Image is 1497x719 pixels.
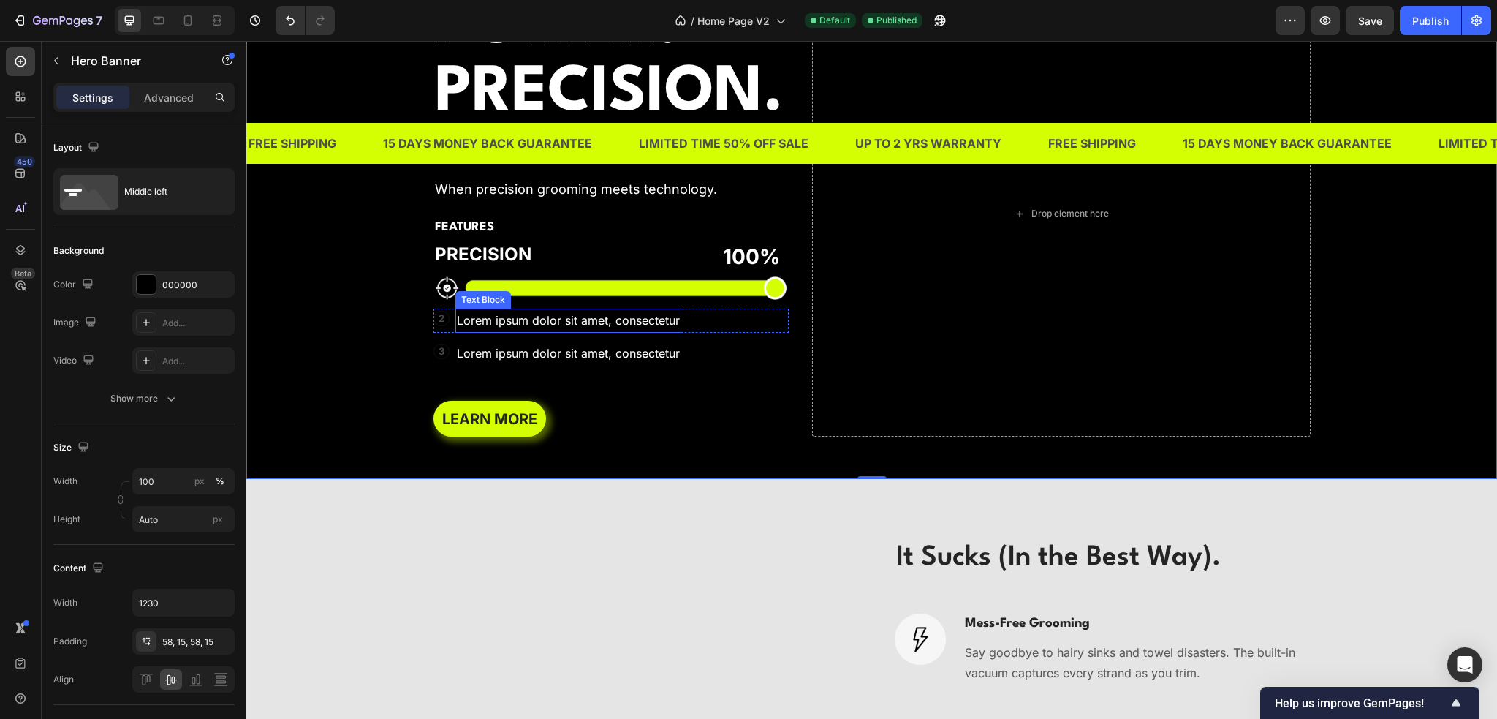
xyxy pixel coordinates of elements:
button: Publish [1400,6,1461,35]
button: Show more [53,385,235,412]
div: Image [53,313,99,333]
div: Rich Text Editor. Editing area: main [475,196,542,236]
div: Video [53,351,97,371]
div: Layout [53,138,102,158]
label: Width [53,475,77,488]
input: Auto [133,590,234,616]
input: px% [132,468,235,494]
div: LIMITED TIME 50% OFF SALE [391,91,564,115]
p: Advanced [144,90,194,105]
div: Padding [53,635,87,648]
p: 7 [96,12,102,29]
iframe: Design area [246,41,1497,719]
input: px [132,506,235,532]
div: 000000 [162,279,231,292]
p: Say goodbye to hairy sinks and towel disasters. The built-in vacuum captures every strand as you ... [719,601,1063,644]
div: 450 [14,156,35,167]
p: 100% [477,197,541,234]
p: 15 DAYS MONEY BACK GUARANTEE [936,92,1145,113]
p: 3 [188,304,202,317]
a: LEARN MORE [187,360,300,396]
div: Size [53,438,92,458]
div: px [194,475,205,488]
span: LEARN MORE [196,369,291,387]
img: gempages_577436594827428579-5c9f7b22-1e06-441c-92b8-f2c349d0bb95.png [187,236,543,259]
strong: THE BLUBIRD PHILOSOPHY [189,102,461,124]
p: FEATURES [189,178,483,195]
div: Color [53,275,96,295]
div: Add... [162,317,231,330]
div: Middle left [124,175,213,208]
button: Save [1346,6,1394,35]
div: % [216,475,224,488]
button: Show survey - Help us improve GemPages! [1275,694,1465,712]
span: Default [819,14,850,27]
div: Publish [1412,13,1449,29]
button: 7 [6,6,109,35]
div: Drop element here [785,167,863,178]
span: Home Page V2 [697,13,770,29]
strong: PRECISION. [189,22,537,83]
p: When precision grooming meets technology. [189,140,483,157]
div: 58, 15, 58, 15 [162,636,231,649]
div: Background [53,244,104,257]
div: Open Intercom Messenger [1447,647,1482,682]
div: FREE SHIPPING [800,91,891,115]
button: % [191,473,208,490]
span: Help us improve GemPages! [1275,696,1447,710]
div: Rich Text Editor. Editing area: main [187,176,485,196]
p: UP TO 2 YRS WARRANTY [609,92,755,113]
div: Content [53,559,107,579]
span: / [691,13,694,29]
div: LIMITED TIME 50% OFF SALE [1191,91,1363,115]
div: Undo/Redo [276,6,335,35]
label: Height [53,513,80,526]
p: PRECISION [189,197,387,229]
p: Hero Banner [71,52,195,69]
h2: It Sucks (In the Best Way). [648,497,1064,538]
span: px [213,513,223,524]
p: Lorem ipsum dolor sit amet, consectetur [211,302,433,323]
div: Width [53,596,77,609]
h3: Mess-Free Grooming [717,573,1064,594]
div: Beta [11,268,35,279]
p: Settings [72,90,113,105]
div: Align [53,673,74,686]
div: Add... [162,355,231,368]
div: Show more [110,391,178,406]
div: Text Block [212,252,262,266]
p: Lorem ipsum dolor sit amet, consectetur [211,269,433,290]
span: Save [1358,15,1382,27]
div: Rich Text Editor. Editing area: main [187,196,388,230]
p: 2 [188,271,202,284]
button: px [211,473,229,490]
span: Published [876,14,917,27]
